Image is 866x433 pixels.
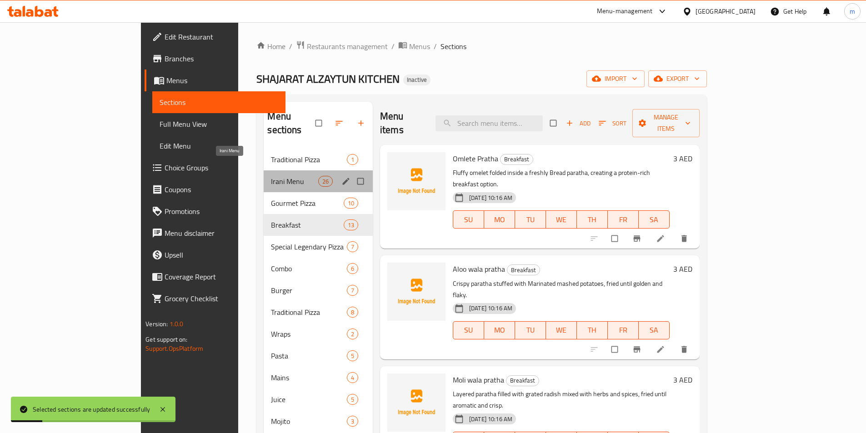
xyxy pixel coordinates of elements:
a: Support.OpsPlatform [145,343,203,354]
span: Sections [441,41,466,52]
span: Traditional Pizza [271,307,346,318]
a: Restaurants management [296,40,388,52]
span: FR [611,213,635,226]
span: Mojito [271,416,346,427]
span: 10 [344,199,358,208]
a: Upsell [145,244,285,266]
span: import [594,73,637,85]
span: WE [550,324,573,337]
div: Burger7 [264,279,373,301]
span: Mains [271,372,346,383]
button: Branch-specific-item [627,339,649,359]
li: / [434,41,437,52]
div: items [347,154,358,165]
div: Juice5 [264,388,373,410]
span: [DATE] 10:16 AM [466,194,516,202]
span: Version: [145,318,168,330]
span: 5 [347,352,358,360]
img: Omlete Pratha [387,152,446,210]
span: 1.0.0 [170,318,184,330]
span: Restaurants management [307,41,388,52]
div: items [347,241,358,252]
span: 3 [347,417,358,426]
a: Menus [398,40,430,52]
div: Menu-management [597,6,653,17]
button: delete [674,339,696,359]
div: Breakfast [507,264,540,275]
span: Breakfast [501,154,533,164]
span: Sort items [593,116,632,130]
button: TU [515,321,546,339]
button: SA [639,210,670,229]
button: Branch-specific-item [627,229,649,249]
a: Choice Groups [145,157,285,179]
span: TH [581,213,604,226]
a: Promotions [145,200,285,222]
span: Grocery Checklist [165,293,278,304]
div: Juice [271,394,346,405]
h6: 3 AED [673,373,692,386]
div: Selected sections are updated successfully [33,404,150,414]
a: Full Menu View [152,113,285,135]
button: FR [608,210,639,229]
span: MO [488,324,511,337]
a: Branches [145,48,285,70]
span: Burger [271,285,346,296]
span: m [850,6,855,16]
h6: 3 AED [673,152,692,165]
button: MO [484,210,515,229]
span: 1 [347,155,358,164]
div: Mains4 [264,367,373,388]
div: Irani Menu26edit [264,170,373,192]
span: Upsell [165,249,278,260]
button: Add [564,116,593,130]
div: Mojito3 [264,410,373,432]
span: [DATE] 10:16 AM [466,304,516,313]
a: Grocery Checklist [145,288,285,309]
button: export [648,70,707,87]
a: Edit Restaurant [145,26,285,48]
button: import [586,70,645,87]
div: items [347,328,358,339]
p: Layered paratha filled with grated radish mixed with herbs and spices, fried until aromatic and c... [453,388,670,411]
button: FR [608,321,639,339]
span: Promotions [165,206,278,217]
span: Edit Menu [160,140,278,151]
span: Special Legendary Pizza [271,241,346,252]
span: Coverage Report [165,271,278,282]
p: Crispy paratha stuffed with Marinated mashed potatoes, fried until golden and flaky. [453,278,670,301]
div: items [347,394,358,405]
div: Combo6 [264,258,373,279]
button: SA [639,321,670,339]
span: SU [457,324,481,337]
span: Breakfast [507,265,540,275]
span: Aloo wala pratha [453,262,505,276]
span: Wraps [271,328,346,339]
div: Combo [271,263,346,274]
div: items [347,263,358,274]
span: Get support on: [145,333,187,345]
button: Add section [351,113,373,133]
div: Pasta [271,350,346,361]
div: items [344,219,358,230]
button: delete [674,229,696,249]
span: TU [519,213,542,226]
span: Full Menu View [160,119,278,129]
a: Coupons [145,179,285,200]
div: Wraps2 [264,323,373,345]
span: Inactive [403,76,430,84]
span: 4 [347,373,358,382]
img: Moli wala pratha [387,373,446,432]
span: Select all sections [310,114,329,132]
span: Breakfast [271,219,343,230]
span: Gourmet Pizza [271,198,343,209]
span: SA [642,324,666,337]
span: 7 [347,286,358,295]
span: Choice Groups [165,162,278,173]
button: TH [577,210,608,229]
button: MO [484,321,515,339]
span: SHAJARAT ALZAYTUN KITCHEN [256,69,400,89]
